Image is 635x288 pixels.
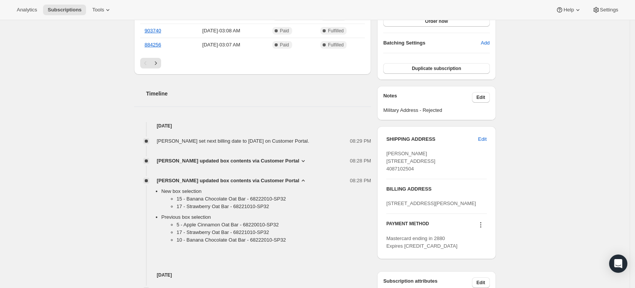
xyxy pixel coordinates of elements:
li: 10 - Banana Chocolate Oat Bar - 68222010-SP32 [177,236,371,244]
button: [PERSON_NAME] updated box contents via Customer Portal [157,177,307,185]
span: Paid [280,42,289,48]
button: Duplicate subscription [383,63,489,74]
h4: [DATE] [134,122,371,130]
span: [STREET_ADDRESS][PERSON_NAME] [386,200,476,206]
a: 903740 [145,28,161,33]
span: [PERSON_NAME] set next billing date to [DATE] on Customer Portal. [157,138,309,144]
span: Duplicate subscription [412,65,461,72]
span: 08:28 PM [350,177,371,185]
div: Open Intercom Messenger [609,255,627,273]
button: Edit [472,92,490,103]
span: Paid [280,28,289,34]
span: Help [563,7,574,13]
h3: PAYMENT METHOD [386,221,429,231]
span: [PERSON_NAME] updated box contents via Customer Portal [157,177,299,185]
span: [DATE] · 03:07 AM [185,41,258,49]
button: Help [551,5,586,15]
span: 08:28 PM [350,157,371,165]
span: Tools [92,7,104,13]
span: Subscriptions [48,7,82,13]
h3: Notes [383,92,472,103]
span: Edit [477,94,485,100]
span: Mastercard ending in 2880 Expires [CREDIT_CARD_DATA] [386,235,457,249]
button: Tools [88,5,116,15]
nav: Pagination [140,58,365,68]
button: Next [150,58,161,68]
span: Add [481,39,489,47]
button: Order now [383,16,489,27]
span: Analytics [17,7,37,13]
button: Subscriptions [43,5,86,15]
li: New box selection [162,188,371,213]
span: Edit [477,280,485,286]
span: [PERSON_NAME] [STREET_ADDRESS] 4087102504 [386,151,435,172]
h2: Timeline [146,90,371,97]
li: 15 - Banana Chocolate Oat Bar - 68222010-SP32 [177,195,371,203]
span: [DATE] · 03:08 AM [185,27,258,35]
button: Add [476,37,494,49]
h4: [DATE] [134,271,371,279]
button: Settings [588,5,623,15]
span: Military Address - Rejected [383,107,489,114]
button: [PERSON_NAME] updated box contents via Customer Portal [157,157,307,165]
li: 17 - Strawberry Oat Bar - 68221010-SP32 [177,203,371,210]
span: Settings [600,7,618,13]
button: Edit [472,277,490,288]
span: [PERSON_NAME] updated box contents via Customer Portal [157,157,299,165]
button: Analytics [12,5,42,15]
li: 5 - Apple Cinnamon Oat Bar - 68220010-SP32 [177,221,371,229]
span: Edit [478,135,486,143]
a: 884256 [145,42,161,48]
li: 17 - Strawberry Oat Bar - 68221010-SP32 [177,229,371,236]
span: 08:29 PM [350,137,371,145]
li: Previous box selection [162,213,371,247]
span: Fulfilled [328,42,344,48]
h3: Subscription attributes [383,277,472,288]
h6: Batching Settings [383,39,481,47]
span: Fulfilled [328,28,344,34]
span: Order now [425,18,448,24]
h3: BILLING ADDRESS [386,185,486,193]
button: Edit [473,133,491,145]
h3: SHIPPING ADDRESS [386,135,478,143]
